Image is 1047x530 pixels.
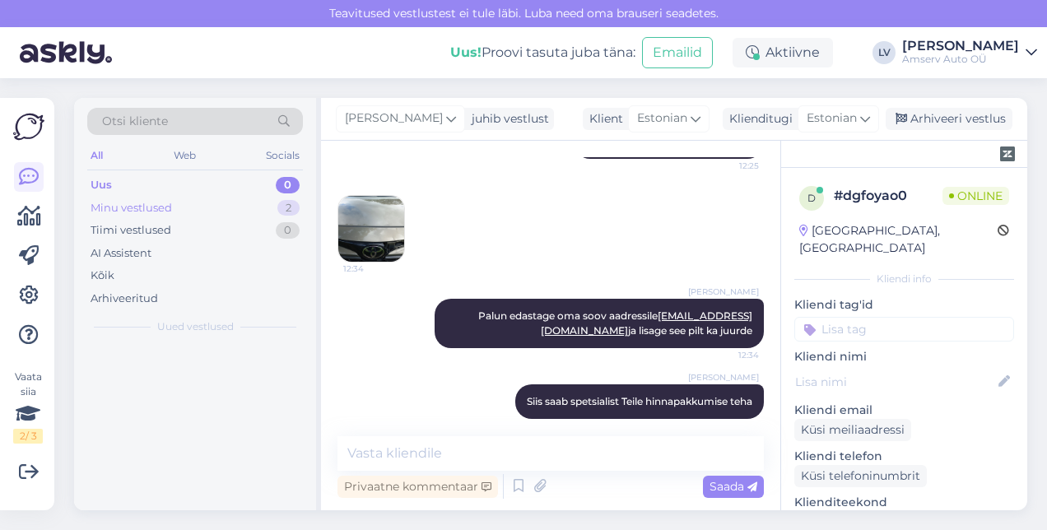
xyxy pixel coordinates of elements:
div: Tiimi vestlused [91,222,171,239]
p: Klienditeekond [794,494,1014,511]
span: Palun edastage oma soov aadressile ja lisage see pilt ka juurde [478,309,752,337]
div: Klienditugi [723,110,793,128]
div: Kõik [91,267,114,284]
span: [PERSON_NAME] [688,371,759,384]
input: Lisa tag [794,317,1014,342]
div: 2 / 3 [13,429,43,444]
div: Küsi meiliaadressi [794,419,911,441]
span: [PERSON_NAME] [345,109,443,128]
span: Otsi kliente [102,113,168,130]
img: Attachment [338,196,404,262]
span: Estonian [637,109,687,128]
span: Siis saab spetsialist Teile hinnapakkumise teha [527,395,752,407]
div: Arhiveeritud [91,291,158,307]
div: [PERSON_NAME] [902,40,1019,53]
p: Kliendi email [794,402,1014,419]
div: 2 [277,200,300,216]
span: Online [942,187,1009,205]
input: Lisa nimi [795,373,995,391]
div: Küsi telefoninumbrit [794,465,927,487]
span: 12:34 [343,263,405,275]
div: Amserv Auto OÜ [902,53,1019,66]
div: # dgfoyao0 [834,186,942,206]
img: Askly Logo [13,111,44,142]
div: Aktiivne [733,38,833,67]
div: Uus [91,177,112,193]
div: juhib vestlust [465,110,549,128]
p: Kliendi nimi [794,348,1014,365]
span: d [807,192,816,204]
span: Uued vestlused [157,319,234,334]
span: [PERSON_NAME] [688,286,759,298]
p: Kliendi telefon [794,448,1014,465]
div: 0 [276,222,300,239]
div: [GEOGRAPHIC_DATA], [GEOGRAPHIC_DATA] [799,222,998,257]
span: Estonian [807,109,857,128]
img: zendesk [1000,146,1015,161]
div: 0 [276,177,300,193]
span: 12:34 [697,420,759,432]
div: AI Assistent [91,245,151,262]
div: Arhiveeri vestlus [886,108,1012,130]
span: Saada [710,479,757,494]
div: Kliendi info [794,272,1014,286]
div: LV [872,41,896,64]
button: Emailid [642,37,713,68]
div: Klient [583,110,623,128]
div: Web [170,145,199,166]
div: Privaatne kommentaar [337,476,498,498]
div: Minu vestlused [91,200,172,216]
div: All [87,145,106,166]
a: [PERSON_NAME]Amserv Auto OÜ [902,40,1037,66]
span: 12:34 [697,349,759,361]
div: Proovi tasuta juba täna: [450,43,635,63]
div: Vaata siia [13,370,43,444]
b: Uus! [450,44,482,60]
p: Kliendi tag'id [794,296,1014,314]
span: 12:25 [697,160,759,172]
div: Socials [263,145,303,166]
